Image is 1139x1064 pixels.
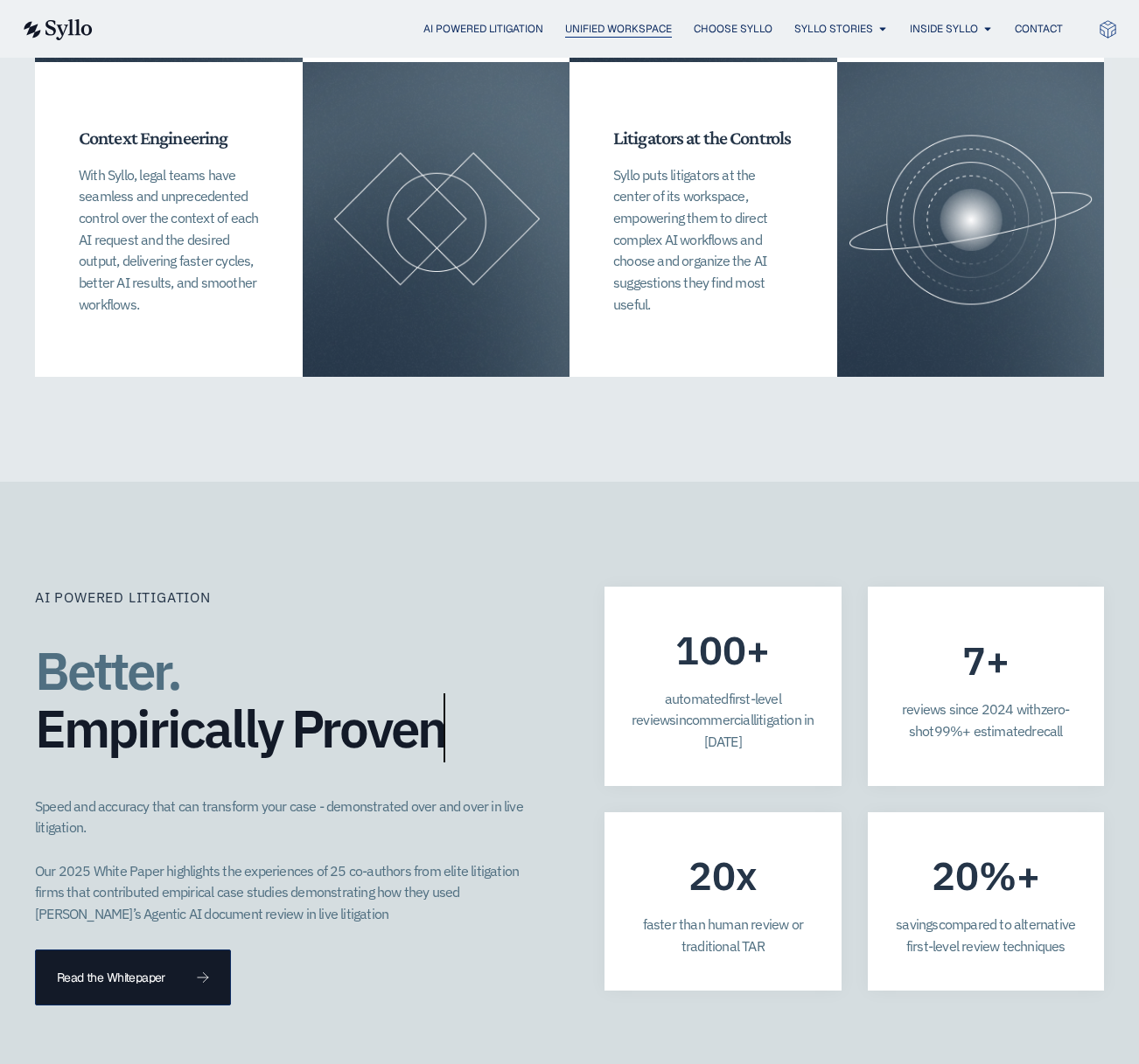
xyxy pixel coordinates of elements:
a: Syllo Stories [794,21,873,37]
p: Speed and accuracy that can transform your case - demonstrated over and over in live litigation. ... [35,796,531,925]
span: %+ [979,865,1040,886]
span: zero-shot [909,700,1070,740]
span: Litigators at the Controls [613,127,791,149]
span: a [665,690,672,707]
span: commercial [686,711,753,728]
span: 4 with [1005,700,1040,718]
span: reviews since 20 [902,700,997,718]
p: With Syllo, legal teams have seamless and unprecedented control over the context of each AI reque... [79,164,259,315]
span: 7 [962,650,986,671]
a: Choose Syllo [694,21,772,37]
a: Unified Workspace [565,21,672,37]
p: Syllo puts litigators at the center of its workspace, empowering them to direct complex AI workfl... [613,164,793,315]
a: Contact [1015,21,1063,37]
span: 20 [688,865,736,886]
span: savings [896,915,938,933]
span: Read the Whitepaper [57,971,165,984]
div: Menu Toggle [128,21,1063,38]
span: Empirically Proven​ [35,699,445,757]
a: AI Powered Litigation [423,21,543,37]
span: + [746,639,770,660]
span: 20 [932,865,979,886]
span: Context Engineering [79,127,227,149]
span: + [986,650,1010,671]
a: Inside Syllo [910,21,978,37]
span: utomated [672,690,729,707]
span: Better. [35,636,180,705]
span: 99%+ estimated [934,722,1032,740]
span: faster than human review or traditional TAR [643,915,803,955]
span: 100 [675,639,746,660]
img: syllo [21,19,93,40]
span: first-level reviews [632,690,781,729]
span: in [675,711,685,728]
span: compared to alternative first-level review techniques [906,915,1075,955]
a: Read the Whitepaper [35,949,231,1005]
span: litigation in [DATE] [704,711,814,750]
span: 2 [997,700,1005,718]
span: recall [1031,722,1062,740]
nav: Menu [128,21,1063,38]
span: x [736,865,757,886]
p: AI Powered Litigation [35,587,211,608]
